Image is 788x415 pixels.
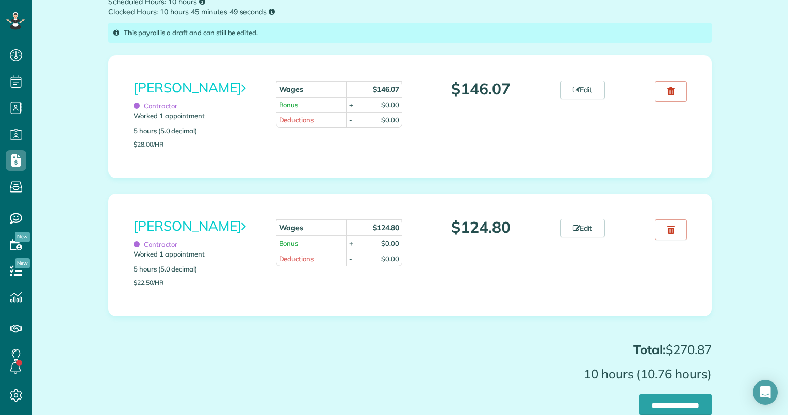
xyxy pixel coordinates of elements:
[753,380,778,405] div: Open Intercom Messenger
[418,81,545,98] p: $146.07
[276,97,347,113] td: Bonus
[560,81,605,99] a: Edit
[134,79,245,96] a: [PERSON_NAME]
[15,258,30,268] span: New
[134,279,260,286] p: $22.50/hr
[108,343,712,356] p: $270.87
[279,223,304,232] strong: Wages
[276,235,347,251] td: Bonus
[276,112,347,127] td: Deductions
[381,115,399,125] div: $0.00
[134,217,245,234] a: [PERSON_NAME]
[15,232,30,242] span: New
[349,115,352,125] div: -
[134,111,260,121] p: Worked 1 appointment
[134,264,260,274] p: 5 hours (5.0 decimal)
[560,219,605,237] a: Edit
[381,100,399,110] div: $0.00
[373,85,399,94] strong: $146.07
[349,238,353,248] div: +
[108,23,712,43] div: This payroll is a draft and can still be edited.
[134,240,177,248] span: Contractor
[349,254,352,264] div: -
[134,102,177,110] span: Contractor
[633,342,666,357] strong: Total:
[276,251,347,266] td: Deductions
[134,126,260,136] p: 5 hours (5.0 decimal)
[381,238,399,248] div: $0.00
[279,85,304,94] strong: Wages
[373,223,399,232] strong: $124.80
[134,141,260,148] p: $28.00/hr
[134,249,260,259] p: Worked 1 appointment
[349,100,353,110] div: +
[418,219,545,236] p: $124.80
[381,254,399,264] div: $0.00
[108,367,712,380] p: 10 hours (10.76 hours)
